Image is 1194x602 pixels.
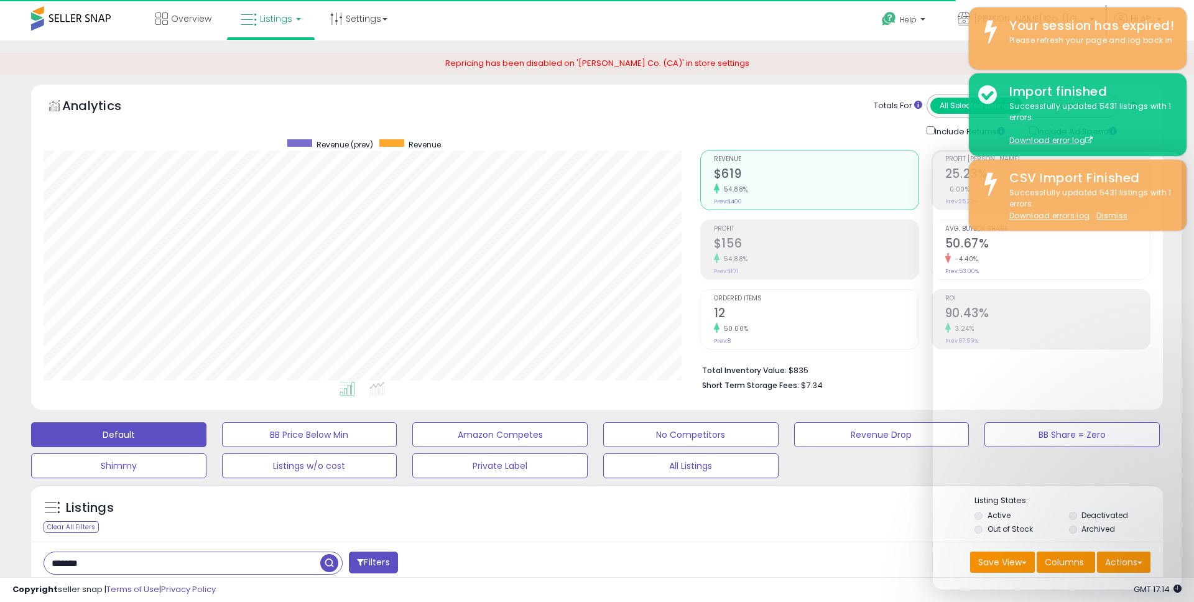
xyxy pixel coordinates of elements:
[714,267,738,275] small: Prev: $101
[1000,17,1177,35] div: Your session has expired!
[714,337,731,345] small: Prev: 8
[62,97,146,118] h5: Analytics
[1000,83,1177,101] div: Import finished
[412,453,588,478] button: Private Label
[720,254,748,264] small: 54.88%
[714,306,919,323] h2: 12
[874,100,922,112] div: Totals For
[12,584,216,596] div: seller snap | |
[1000,101,1177,147] div: Successfully updated 5431 listings with 1 errors.
[702,362,1141,377] li: $835
[12,583,58,595] strong: Copyright
[412,422,588,447] button: Amazon Competes
[794,422,970,447] button: Revenue Drop
[445,57,749,69] span: Repricing has been disabled on '[PERSON_NAME] Co. (CA)' in store settings
[44,521,99,533] div: Clear All Filters
[714,236,919,253] h2: $156
[930,98,1023,114] button: All Selected Listings
[106,583,159,595] a: Terms of Use
[31,422,206,447] button: Default
[872,2,938,40] a: Help
[1009,135,1093,146] a: Download error log
[222,453,397,478] button: Listings w/o cost
[317,139,373,150] span: Revenue (prev)
[349,552,397,573] button: Filters
[900,14,917,25] span: Help
[801,379,823,391] span: $7.34
[409,139,441,150] span: Revenue
[702,365,787,376] b: Total Inventory Value:
[260,12,292,25] span: Listings
[714,167,919,183] h2: $619
[720,185,748,194] small: 54.88%
[720,324,749,333] small: 50.00%
[603,422,779,447] button: No Competitors
[603,453,779,478] button: All Listings
[1000,35,1177,47] div: Please refresh your page and log back in
[714,198,742,205] small: Prev: $400
[714,226,919,233] span: Profit
[917,124,1020,138] div: Include Returns
[66,499,114,517] h5: Listings
[161,583,216,595] a: Privacy Policy
[702,380,799,391] b: Short Term Storage Fees:
[881,11,897,27] i: Get Help
[714,295,919,302] span: Ordered Items
[222,422,397,447] button: BB Price Below Min
[31,453,206,478] button: Shimmy
[714,156,919,163] span: Revenue
[933,152,1182,590] iframe: Intercom live chat
[171,12,211,25] span: Overview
